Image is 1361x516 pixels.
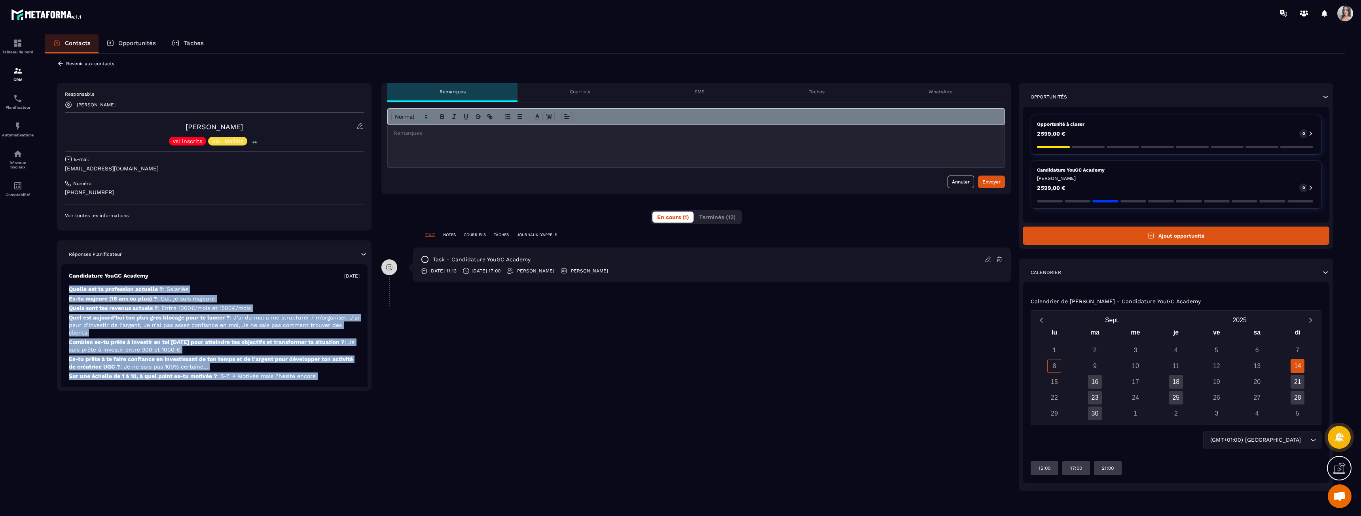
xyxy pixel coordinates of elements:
div: lu [1034,327,1075,341]
div: 14 [1291,359,1304,373]
a: automationsautomationsAutomatisations [2,115,34,143]
button: Previous month [1034,315,1049,325]
p: JOURNAUX D'APPELS [517,232,557,238]
div: 3 [1209,406,1223,420]
p: Revenir aux contacts [66,61,114,66]
p: [PERSON_NAME] [569,268,608,274]
div: 13 [1250,359,1264,373]
p: SMS [694,89,705,95]
p: Numéro [73,180,91,187]
div: ve [1196,327,1237,341]
a: Opportunités [99,34,164,53]
p: Opportunités [1031,94,1067,100]
div: 28 [1291,391,1304,404]
p: VSL Mailing [212,138,243,144]
span: : Oui, je suis majeure [157,295,215,302]
div: 5 [1209,343,1223,357]
p: Contacts [65,40,91,47]
p: Quel est aujourd’hui ton plus gros blocage pour te lancer ? [69,314,360,336]
p: Opportunité à closer [1037,121,1315,127]
button: Ajout opportunité [1023,227,1329,245]
div: Search for option [1203,431,1321,449]
div: 10 [1128,359,1142,373]
p: Réponses Planificateur [69,251,122,257]
p: vsl inscrits [173,138,202,144]
div: 23 [1088,391,1102,404]
span: Terminés (12) [699,214,735,220]
div: Ouvrir le chat [1328,484,1352,508]
div: Calendar wrapper [1034,327,1318,420]
p: 0 [1302,185,1305,191]
div: 8 [1047,359,1061,373]
button: Annuler [948,176,974,188]
img: accountant [13,181,23,191]
p: [DATE] 11:13 [429,268,457,274]
p: [EMAIL_ADDRESS][DOMAIN_NAME] [65,165,364,172]
input: Search for option [1302,436,1308,444]
div: 9 [1088,359,1102,373]
span: (GMT+01:00) [GEOGRAPHIC_DATA] [1208,436,1302,444]
p: Responsable [65,91,364,97]
div: 2 [1169,406,1183,420]
p: Tableau de bord [2,50,34,54]
button: Terminés (12) [694,212,740,223]
div: 7 [1291,343,1304,357]
div: 24 [1128,391,1142,404]
a: accountantaccountantComptabilité [2,175,34,203]
p: Combien es-tu prête à investir en toi [DATE] pour atteindre tes objectifs et transformer ta situa... [69,338,360,353]
div: Envoyer [982,178,1001,186]
div: 1 [1128,406,1142,420]
div: 19 [1209,375,1223,389]
div: 21 [1291,375,1304,389]
div: 20 [1250,375,1264,389]
div: 18 [1169,375,1183,389]
div: ma [1075,327,1115,341]
p: task - Candidature YouGC Academy [433,256,531,263]
p: Planificateur [2,105,34,110]
p: 2 599,00 € [1037,185,1065,191]
p: Automatisations [2,133,34,137]
p: 15:00 [1039,465,1050,471]
p: Es-tu majeure (18 ans ou plus) ? [69,295,360,302]
div: 12 [1209,359,1223,373]
p: CRM [2,77,34,82]
p: Réseaux Sociaux [2,161,34,169]
a: Tâches [164,34,212,53]
p: Quels sont tes revenus actuels ? [69,304,360,312]
button: Open years overlay [1176,313,1303,327]
div: 4 [1250,406,1264,420]
div: 6 [1250,343,1264,357]
div: 11 [1169,359,1183,373]
div: 4 [1169,343,1183,357]
a: formationformationTableau de bord [2,32,34,60]
span: En cours (1) [657,214,689,220]
p: 2 599,00 € [1037,131,1065,136]
span: : Salariée [163,286,188,292]
p: Comptabilité [2,193,34,197]
p: [PERSON_NAME] [77,102,116,108]
div: 22 [1047,391,1061,404]
a: social-networksocial-networkRéseaux Sociaux [2,143,34,175]
p: NOTES [443,232,456,238]
div: Calendar days [1034,343,1318,420]
p: [PERSON_NAME] [516,268,554,274]
p: Tâches [184,40,204,47]
p: 0 [1302,131,1305,136]
div: 27 [1250,391,1264,404]
div: 1 [1047,343,1061,357]
a: Contacts [45,34,99,53]
p: TÂCHES [494,232,509,238]
div: sa [1237,327,1277,341]
div: 26 [1209,391,1223,404]
span: : Je ne suis pas 100% certaine... [120,363,208,370]
img: social-network [13,149,23,159]
p: Opportunités [118,40,156,47]
div: 2 [1088,343,1102,357]
p: 17:00 [1070,465,1082,471]
p: WhatsApp [929,89,953,95]
a: [PERSON_NAME] [186,123,243,131]
div: 17 [1128,375,1142,389]
p: [PHONE_NUMBER] [65,189,364,196]
button: En cours (1) [652,212,694,223]
p: COURRIELS [464,232,486,238]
